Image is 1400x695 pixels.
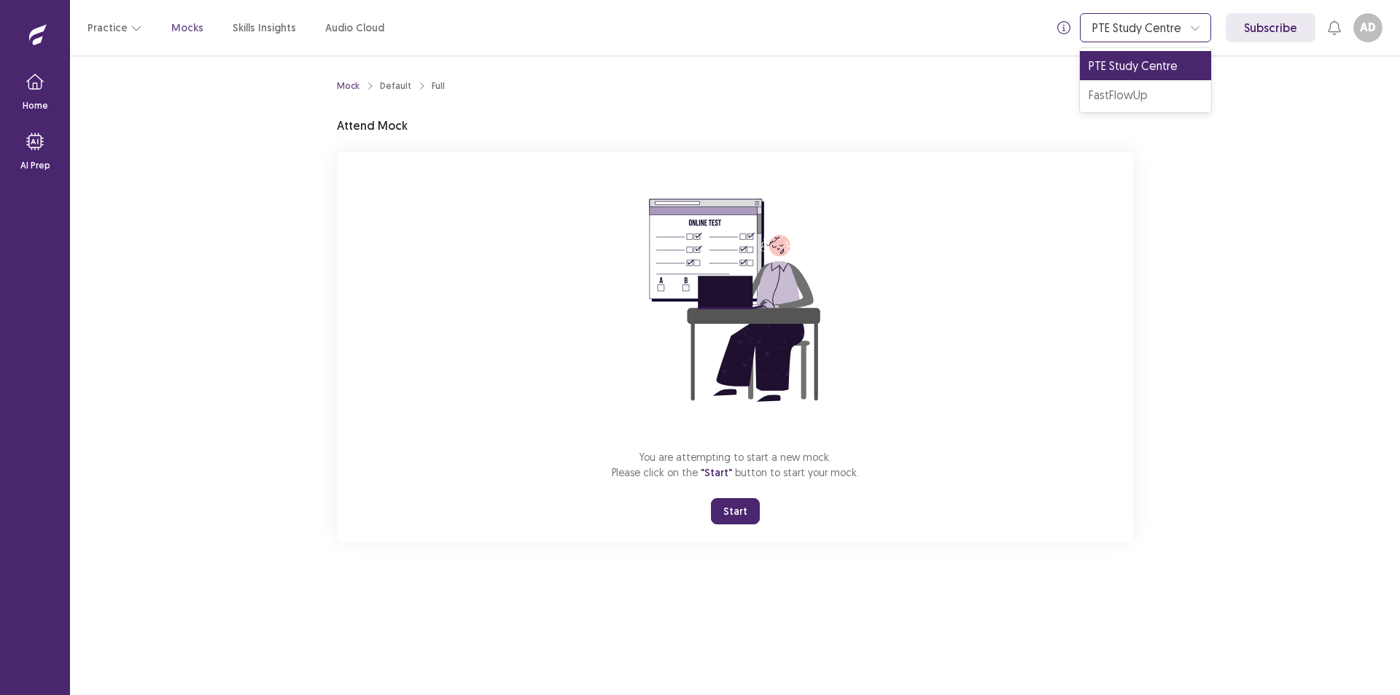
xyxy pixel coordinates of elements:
[337,117,408,134] p: Attend Mock
[612,449,859,481] p: You are attempting to start a new mock. Please click on the button to start your mock.
[171,20,203,36] a: Mocks
[604,169,866,432] img: attend-mock
[337,79,445,93] nav: breadcrumb
[701,466,732,479] span: "Start"
[325,20,384,36] a: Audio Cloud
[1353,13,1382,42] button: AD
[1080,80,1211,109] div: FastFlowUp
[337,79,359,93] a: Mock
[23,99,48,112] p: Home
[380,79,411,93] div: Default
[1051,15,1077,41] button: info
[87,15,142,41] button: Practice
[711,498,760,524] button: Start
[432,79,445,93] div: Full
[1226,13,1315,42] a: Subscribe
[1092,14,1183,42] div: PTE Study Centre
[1080,51,1211,80] div: PTE Study Centre
[20,159,50,172] p: AI Prep
[233,20,296,36] a: Skills Insights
